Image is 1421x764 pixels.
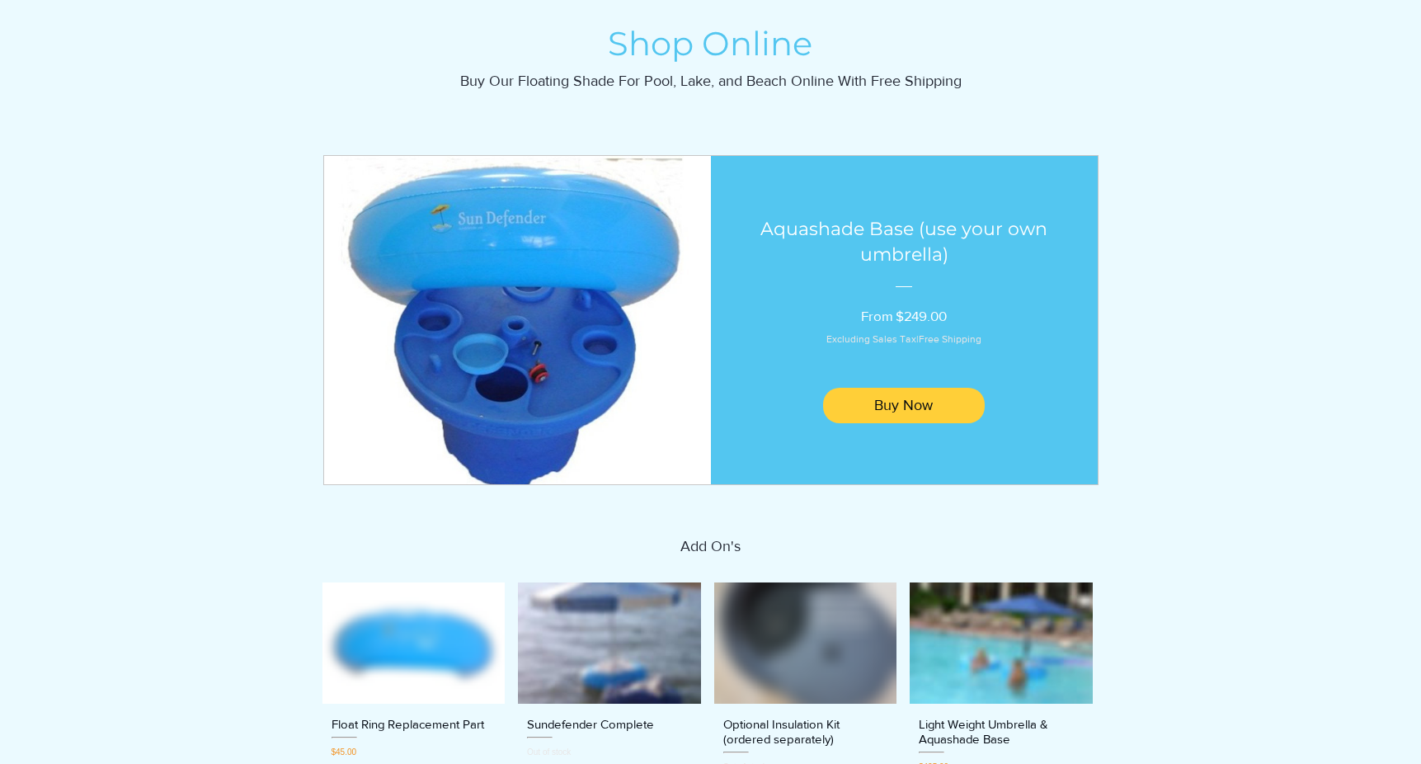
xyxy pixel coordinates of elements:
[861,308,947,323] span: From $249.00
[826,333,916,345] span: Excluding Sales Tax
[919,332,981,347] button: Free Shipping
[386,23,1035,64] p: Shop Online
[386,538,1035,554] p: Add On's
[836,394,972,417] span: Buy Now
[723,717,888,747] h3: Optional Insulation Kit (ordered separately)
[332,746,357,758] span: $45.00
[757,217,1051,268] h3: Aquashade Base (use your own umbrella)
[418,69,1004,93] h1: Buy Our Floating Shade For Pool, Lake, and Beach Online With Free Shipping
[527,746,571,758] span: Out of stock
[324,156,1098,484] a: Aquashade Base (use your own umbrella)Aquashade Base (use your own umbrella)From $249.00Excluding...
[916,333,919,345] span: |
[823,388,985,423] button: Buy Now
[324,156,711,484] img: Aquashade Base (use your own umbrella)
[527,717,654,732] h3: Sundefender Complete
[919,717,1084,747] h3: Light Weight Umbrella & Aquashade Base
[332,717,484,732] h3: Float Ring Replacement Part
